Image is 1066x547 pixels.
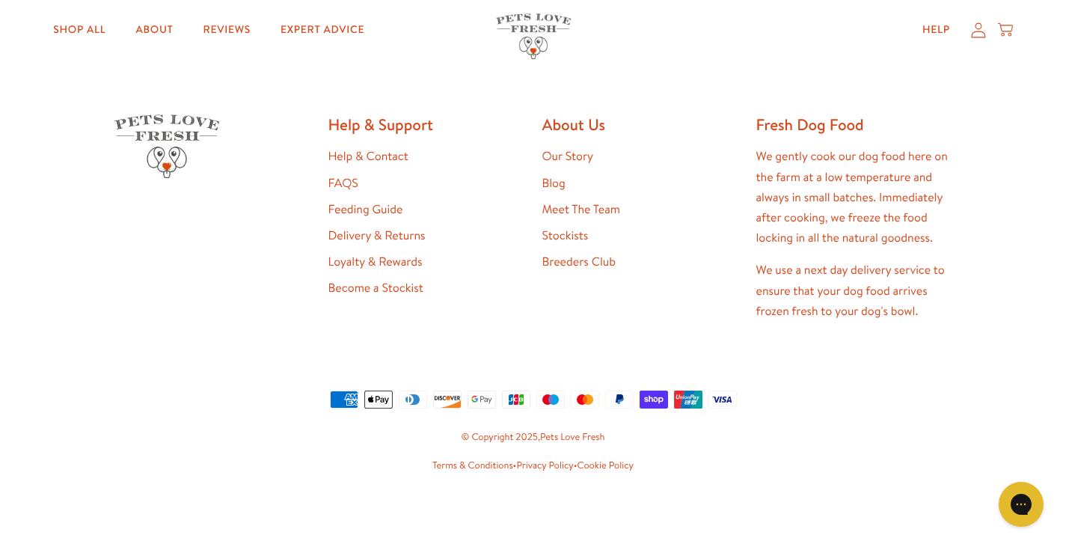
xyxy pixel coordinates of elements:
small: © Copyright 2025, [114,430,952,446]
h2: Fresh Dog Food [756,114,952,135]
a: Help [910,15,962,45]
a: Shop All [41,15,117,45]
a: Blog [542,175,566,192]
a: Cookie Policy [578,459,634,472]
a: Breeders Club [542,254,616,270]
a: Become a Stockist [328,280,423,296]
a: Expert Advice [269,15,376,45]
a: Loyalty & Rewards [328,254,423,270]
a: FAQS [328,175,358,192]
img: Pets Love Fresh [496,13,571,59]
a: About [123,15,185,45]
h2: Help & Support [328,114,524,135]
a: Reviews [192,15,263,45]
a: Terms & Conditions [432,459,513,472]
p: We gently cook our dog food here on the farm at a low temperature and always in small batches. Im... [756,147,952,248]
h2: About Us [542,114,738,135]
a: Privacy Policy [516,459,573,472]
a: Our Story [542,148,594,165]
small: • • [114,458,952,474]
a: Pets Love Fresh [540,430,604,444]
a: Help & Contact [328,148,408,165]
a: Stockists [542,227,589,244]
a: Delivery & Returns [328,227,426,244]
img: Pets Love Fresh [114,114,219,178]
a: Meet The Team [542,201,620,218]
p: We use a next day delivery service to ensure that your dog food arrives frozen fresh to your dog'... [756,260,952,322]
iframe: Gorgias live chat messenger [991,477,1051,532]
a: Feeding Guide [328,201,403,218]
